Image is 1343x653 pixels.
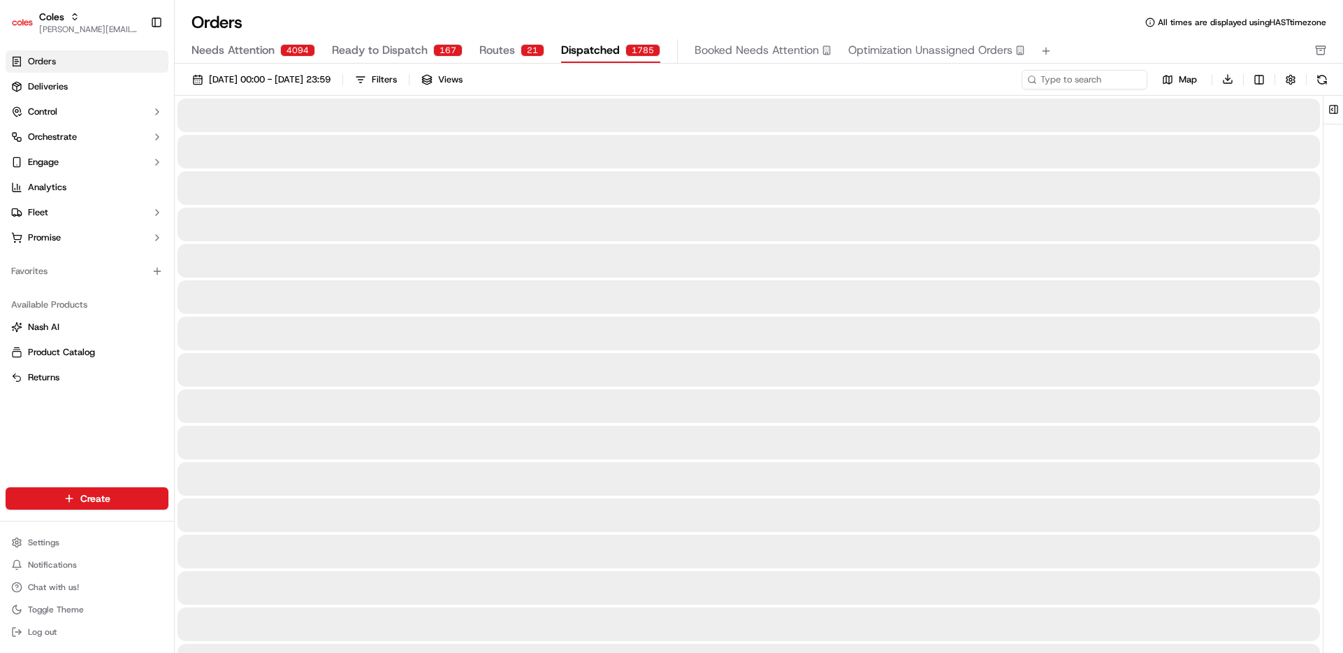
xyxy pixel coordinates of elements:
button: Settings [6,533,168,552]
div: 📗 [14,276,25,287]
span: Routes [479,42,515,59]
div: Available Products [6,294,168,316]
span: Product Catalog [28,346,95,359]
button: Toggle Theme [6,600,168,619]
button: Filters [349,70,403,89]
a: Product Catalog [11,346,163,359]
button: Orchestrate [6,126,168,148]
div: Favorites [6,260,168,282]
a: Deliveries [6,76,168,98]
span: All times are displayed using HAST timezone [1158,17,1326,28]
button: Chat with us! [6,577,168,597]
div: Start new chat [63,134,229,148]
span: Promise [28,231,61,244]
span: Returns [28,371,59,384]
span: Ready to Dispatch [332,42,428,59]
button: See all [217,179,254,196]
span: Create [80,491,110,505]
button: Returns [6,366,168,389]
a: Returns [11,371,163,384]
button: Control [6,101,168,123]
span: Map [1179,73,1197,86]
div: 167 [433,44,463,57]
span: Engage [28,156,59,168]
a: Orders [6,50,168,73]
span: Notifications [28,559,77,571]
span: Chat with us! [28,582,79,593]
span: • [116,217,121,228]
a: 💻API Documentation [112,269,230,294]
button: Product Catalog [6,341,168,364]
div: 4094 [280,44,315,57]
button: Fleet [6,201,168,224]
div: 💻 [118,276,129,287]
span: API Documentation [132,275,224,289]
button: Notifications [6,555,168,575]
button: Coles [39,10,64,24]
span: Booked Needs Attention [695,42,819,59]
span: Fleet [28,206,48,219]
span: Pylon [139,309,169,320]
button: Views [415,70,469,89]
button: [PERSON_NAME][EMAIL_ADDRESS][DOMAIN_NAME] [39,24,139,35]
span: [DATE] [124,217,152,228]
a: 📗Knowledge Base [8,269,112,294]
button: Nash AI [6,316,168,338]
button: Log out [6,622,168,642]
p: Welcome 👋 [14,56,254,78]
button: Start new chat [238,138,254,155]
img: Joseph V. [14,203,36,226]
div: Past conversations [14,182,94,193]
span: Needs Attention [191,42,275,59]
img: Nash [14,14,42,42]
span: Control [28,106,57,118]
span: Settings [28,537,59,548]
button: Promise [6,227,168,249]
img: 1756434665150-4e636765-6d04-44f2-b13a-1d7bbed723a0 [29,134,55,159]
span: Knowledge Base [28,275,107,289]
span: Analytics [28,181,66,194]
span: Orchestrate [28,131,77,143]
div: 21 [521,44,544,57]
img: Coles [11,11,34,34]
span: Deliveries [28,80,68,93]
button: Map [1153,71,1206,88]
span: Toggle Theme [28,604,84,615]
span: [DATE] 00:00 - [DATE] 23:59 [209,73,331,86]
span: Orders [28,55,56,68]
div: 1785 [625,44,660,57]
img: 1736555255976-a54dd68f-1ca7-489b-9aae-adbdc363a1c4 [14,134,39,159]
button: [DATE] 00:00 - [DATE] 23:59 [186,70,337,89]
span: Optimization Unassigned Orders [848,42,1012,59]
button: Create [6,487,168,510]
button: Refresh [1312,70,1332,89]
span: Log out [28,626,57,638]
a: Nash AI [11,321,163,333]
span: Nash AI [28,321,59,333]
a: Powered byPylon [99,308,169,320]
input: Got a question? Start typing here... [36,90,252,105]
img: 1736555255976-a54dd68f-1ca7-489b-9aae-adbdc363a1c4 [28,217,39,229]
span: Views [438,73,463,86]
div: We're available if you need us! [63,148,192,159]
h1: Orders [191,11,242,34]
button: ColesColes[PERSON_NAME][EMAIL_ADDRESS][DOMAIN_NAME] [6,6,145,39]
div: Filters [372,73,397,86]
button: Engage [6,151,168,173]
a: Analytics [6,176,168,199]
input: Type to search [1022,70,1147,89]
span: Dispatched [561,42,620,59]
span: [PERSON_NAME] [43,217,113,228]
